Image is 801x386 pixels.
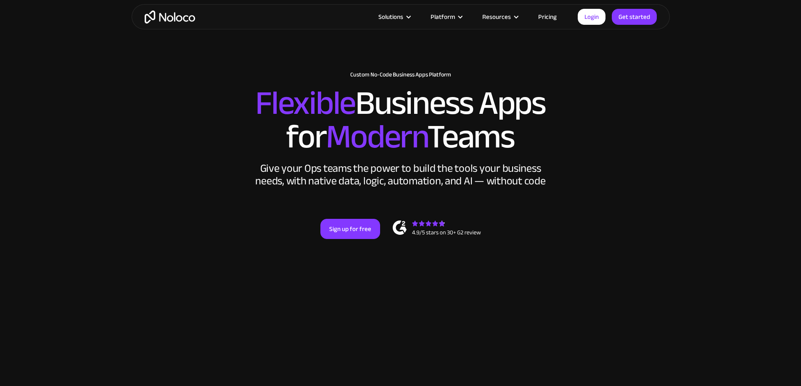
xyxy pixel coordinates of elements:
[420,11,472,22] div: Platform
[472,11,528,22] div: Resources
[612,9,657,25] a: Get started
[482,11,511,22] div: Resources
[145,11,195,24] a: home
[254,162,548,187] div: Give your Ops teams the power to build the tools your business needs, with native data, logic, au...
[578,9,605,25] a: Login
[140,87,661,154] h2: Business Apps for Teams
[368,11,420,22] div: Solutions
[326,105,427,168] span: Modern
[255,72,355,134] span: Flexible
[140,71,661,78] h1: Custom No-Code Business Apps Platform
[528,11,567,22] a: Pricing
[378,11,403,22] div: Solutions
[431,11,455,22] div: Platform
[320,219,380,239] a: Sign up for free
